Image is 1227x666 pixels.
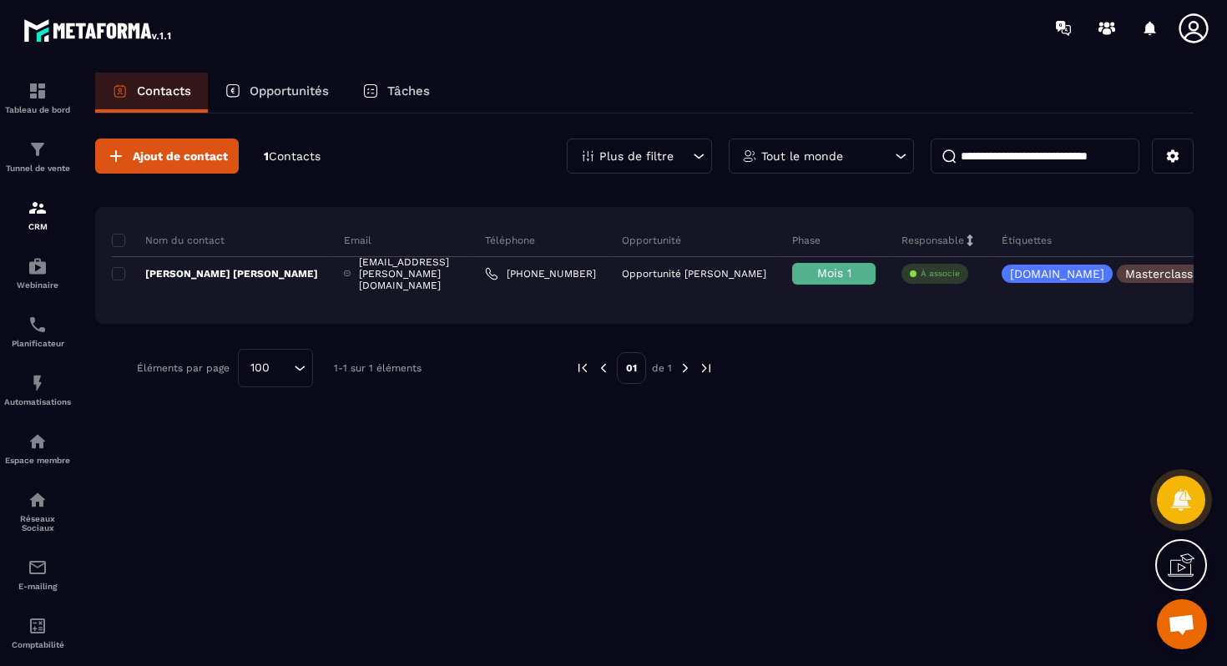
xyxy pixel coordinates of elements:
img: accountant [28,616,48,636]
p: Email [344,234,371,247]
a: automationsautomationsAutomatisations [4,361,71,419]
p: 1 [264,149,321,164]
a: schedulerschedulerPlanificateur [4,302,71,361]
p: Plus de filtre [599,150,674,162]
p: Phase [792,234,821,247]
p: [PERSON_NAME] [PERSON_NAME] [112,267,318,280]
a: Opportunités [208,73,346,113]
p: Opportunités [250,83,329,98]
img: automations [28,373,48,393]
p: Opportunité [PERSON_NAME] [622,268,766,280]
a: formationformationCRM [4,185,71,244]
img: formation [28,81,48,101]
img: formation [28,139,48,159]
p: Téléphone [485,234,535,247]
p: Éléments par page [137,362,230,374]
a: formationformationTableau de bord [4,68,71,127]
a: social-networksocial-networkRéseaux Sociaux [4,477,71,545]
span: Contacts [269,149,321,163]
img: logo [23,15,174,45]
p: [DOMAIN_NAME] [1010,268,1104,280]
a: accountantaccountantComptabilité [4,603,71,662]
p: Masterclass [1125,268,1193,280]
img: prev [596,361,611,376]
a: automationsautomationsEspace membre [4,419,71,477]
img: automations [28,256,48,276]
input: Search for option [275,359,290,377]
p: Étiquettes [1002,234,1052,247]
p: Responsable [901,234,964,247]
a: Contacts [95,73,208,113]
p: Réseaux Sociaux [4,514,71,532]
img: scheduler [28,315,48,335]
img: formation [28,198,48,218]
div: Search for option [238,349,313,387]
img: social-network [28,490,48,510]
p: 1-1 sur 1 éléments [334,362,422,374]
a: automationsautomationsWebinaire [4,244,71,302]
span: Mois 1 [817,266,851,280]
a: formationformationTunnel de vente [4,127,71,185]
p: Planificateur [4,339,71,348]
p: Automatisations [4,397,71,406]
img: next [678,361,693,376]
p: Comptabilité [4,640,71,649]
p: Contacts [137,83,191,98]
span: Ajout de contact [133,148,228,164]
p: Tout le monde [761,150,843,162]
p: Nom du contact [112,234,225,247]
p: CRM [4,222,71,231]
p: Tableau de bord [4,105,71,114]
span: 100 [245,359,275,377]
img: next [699,361,714,376]
p: de 1 [652,361,672,375]
a: emailemailE-mailing [4,545,71,603]
a: [PHONE_NUMBER] [485,267,596,280]
p: Tunnel de vente [4,164,71,173]
p: Opportunité [622,234,681,247]
p: 01 [617,352,646,384]
img: prev [575,361,590,376]
p: E-mailing [4,582,71,591]
p: Tâches [387,83,430,98]
p: Espace membre [4,456,71,465]
p: Webinaire [4,280,71,290]
img: email [28,558,48,578]
a: Ouvrir le chat [1157,599,1207,649]
a: Tâches [346,73,447,113]
img: automations [28,431,48,452]
button: Ajout de contact [95,139,239,174]
p: À associe [921,268,960,280]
